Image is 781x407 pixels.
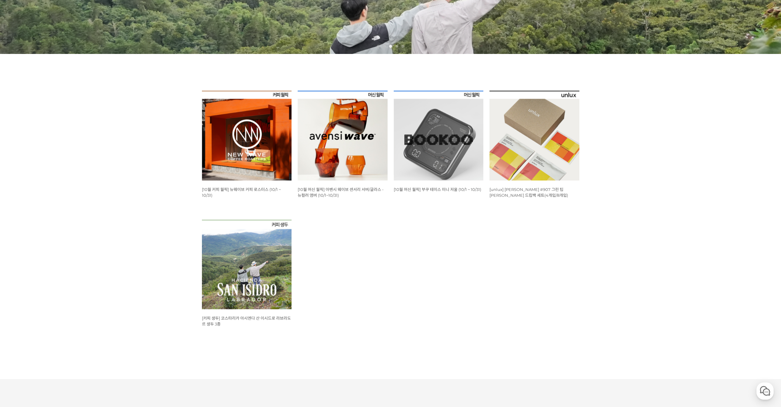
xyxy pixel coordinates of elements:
img: 코스타리카 아시엔다 산 이시드로 라브라도르 [202,220,292,310]
a: 1 [377,45,380,48]
a: 대화 [41,194,79,210]
a: [10월 머신 월픽] 부쿠 테미스 미니 저울 (10/1 ~ 10/31) [394,187,481,192]
a: [unlux] [PERSON_NAME] #907 그린 팁 [PERSON_NAME] 드립백 세트(4개입/8개입) [489,187,568,198]
img: [unlux] 파나마 잰슨 #907 그린 팁 게이샤 워시드 드립백 세트(4개입/8개입) [489,91,579,181]
a: 5 [401,45,404,48]
a: [10월 커피 월픽] 뉴웨이브 커피 로스터스 (10/1 ~ 10/31) [202,187,281,198]
a: 홈 [2,194,41,210]
a: 2 [383,45,386,48]
a: 3 [389,45,392,48]
span: 홈 [19,203,23,208]
img: [10월 머신 월픽] 부쿠 테미스 미니 저울 (10/1 ~ 10/31) [394,91,484,181]
a: 4 [395,45,398,48]
span: 대화 [56,204,64,209]
a: [10월 머신 월픽] 아벤시 웨이브 센서리 서버/글라스 - 뉴컬러 앰버 (10/1~10/31) [298,187,384,198]
a: 설정 [79,194,118,210]
img: [10월 머신 월픽] 아벤시 웨이브 센서리 서버/글라스 - 뉴컬러 앰버 (10/1~10/31) [298,91,388,181]
img: [10월 커피 월픽] 뉴웨이브 커피 로스터스 (10/1 ~ 10/31) [202,91,292,181]
a: [커피 생두] 코스타리카 아시엔다 산 이시드로 라브라도르 생두 3종 [202,316,291,326]
span: 설정 [95,203,102,208]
